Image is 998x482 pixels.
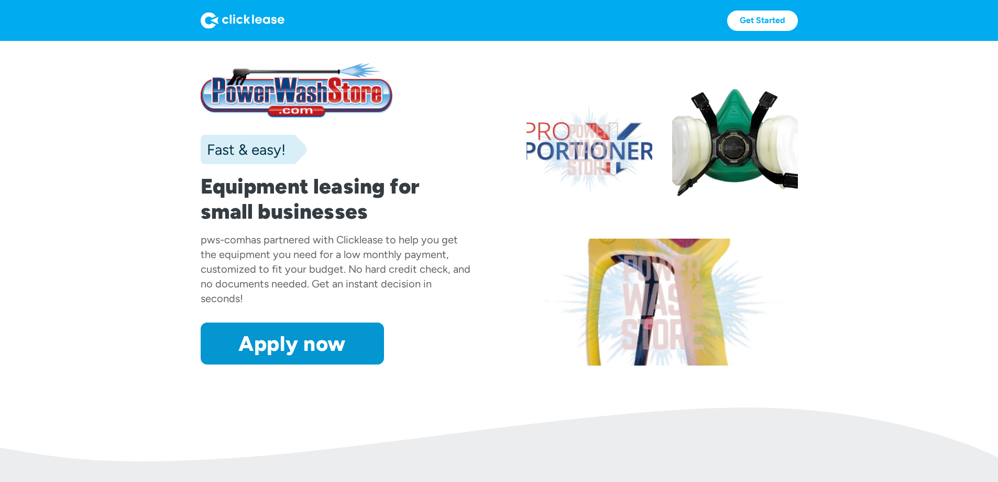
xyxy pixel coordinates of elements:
[201,12,284,29] img: Logo
[201,139,286,160] div: Fast & easy!
[201,323,384,365] a: Apply now
[201,233,470,305] div: has partnered with Clicklease to help you get the equipment you need for a low monthly payment, c...
[201,174,472,224] h1: Equipment leasing for small businesses
[201,233,245,246] div: pws-com
[727,10,798,31] a: Get Started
